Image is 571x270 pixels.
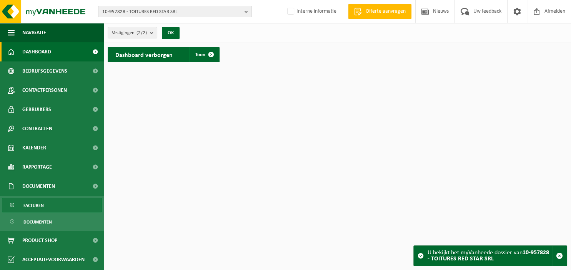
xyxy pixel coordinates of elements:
span: Navigatie [22,23,46,42]
button: Vestigingen(2/2) [108,27,157,38]
span: Facturen [23,198,44,213]
span: Documenten [22,177,55,196]
strong: 10-957828 - TOITURES RED STAR SRL [428,250,549,262]
span: Offerte aanvragen [364,8,408,15]
span: 10-957828 - TOITURES RED STAR SRL [102,6,241,18]
label: Interne informatie [286,6,336,17]
span: Product Shop [22,231,57,250]
span: Rapportage [22,157,52,177]
a: Offerte aanvragen [348,4,411,19]
span: Contracten [22,119,52,138]
span: Kalender [22,138,46,157]
span: Bedrijfsgegevens [22,61,67,81]
span: Gebruikers [22,100,51,119]
span: Toon [195,52,205,57]
span: Documenten [23,215,52,229]
span: Contactpersonen [22,81,67,100]
span: Vestigingen [112,27,147,39]
span: Dashboard [22,42,51,61]
div: U bekijkt het myVanheede dossier van [428,246,552,266]
h2: Dashboard verborgen [108,47,180,62]
count: (2/2) [137,30,147,35]
span: Acceptatievoorwaarden [22,250,85,269]
a: Toon [189,47,219,62]
button: OK [162,27,180,39]
button: 10-957828 - TOITURES RED STAR SRL [98,6,252,17]
a: Facturen [2,198,102,212]
a: Documenten [2,214,102,229]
